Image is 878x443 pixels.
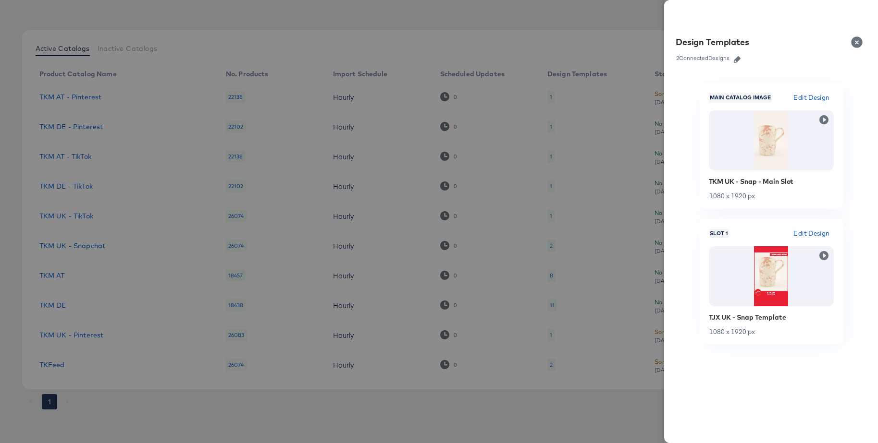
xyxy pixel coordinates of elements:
[793,228,829,239] span: Edit Design
[709,313,834,321] div: TJX UK - Snap Template
[709,230,729,238] span: Slot 1
[709,192,834,199] div: 1080 x 1920 px
[790,92,833,103] button: Edit Design
[709,328,834,335] div: 1080 x 1920 px
[709,178,834,185] div: TKM UK - Snap - Main Slot
[793,92,829,103] span: Edit Design
[845,29,872,56] button: Close
[790,228,833,239] button: Edit Design
[709,94,772,102] span: Main Catalog Image
[676,36,749,48] div: Design Templates
[676,55,730,61] div: 2 Connected Designs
